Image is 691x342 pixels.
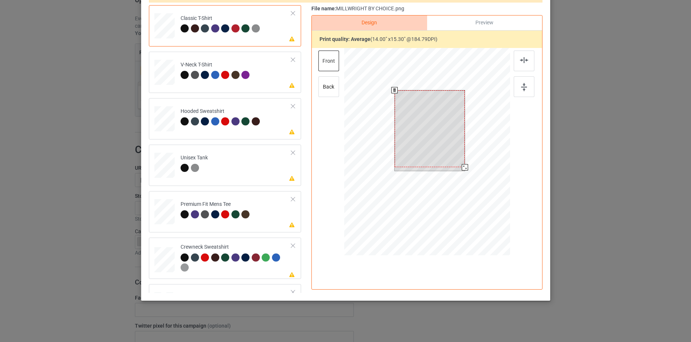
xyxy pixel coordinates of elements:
img: svg+xml;base64,PD94bWwgdmVyc2lvbj0iMS4wIiBlbmNvZGluZz0iVVRGLTgiPz4KPHN2ZyB3aWR0aD0iMTZweCIgaGVpZ2... [521,83,527,91]
div: Premium Fit Mens Tee [149,191,301,232]
div: Preview [427,15,542,30]
span: ( 14.00 " x 15.30 " @ 184.79 DPI) [370,36,437,42]
div: back [318,76,339,97]
img: heather_texture.png [251,24,259,32]
div: Hooded Sweatshirt [149,98,301,139]
div: V-Neck T-Shirt [181,61,252,79]
b: Print quality: [320,36,370,42]
div: Unisex Tank [181,154,208,172]
div: front [318,51,339,71]
div: V-Neck T-Shirt [149,52,301,93]
img: svg+xml;base64,PD94bWwgdmVyc2lvbj0iMS4wIiBlbmNvZGluZz0iVVRGLTgiPz4KPHN2ZyB3aWR0aD0iMjJweCIgaGVpZ2... [520,57,528,63]
div: Unisex Tank [149,145,301,186]
div: Premium Fit Mens Tee [181,201,252,218]
div: Hooded Sweatshirt [181,108,262,125]
span: MILLWRIGHT BY CHOICE.png [336,6,404,11]
img: heather_texture.png [191,164,199,172]
span: average [351,36,370,42]
div: Design [312,15,427,30]
div: Crewneck Sweatshirt [149,238,301,279]
div: Long Sleeve Tee [149,284,301,325]
div: Crewneck Sweatshirt [181,243,292,271]
div: Classic T-Shirt [181,15,262,32]
span: File name: [311,6,336,11]
div: Classic T-Shirt [149,5,301,46]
